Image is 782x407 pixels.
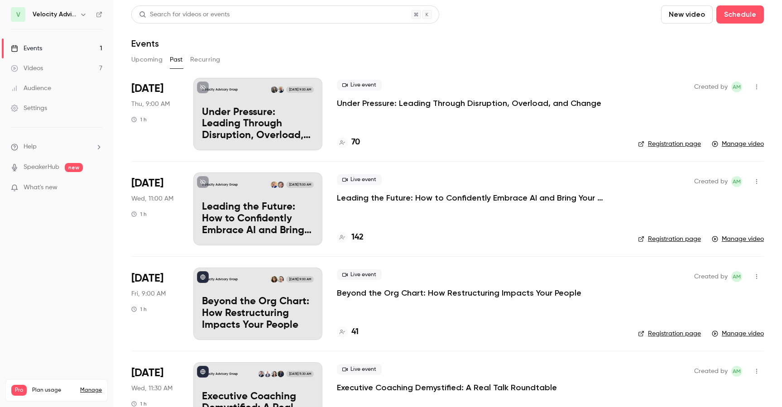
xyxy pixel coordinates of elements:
span: Created by [694,176,728,187]
span: Thu, 9:00 AM [131,100,170,109]
a: SpeakerHub [24,163,59,172]
img: Andy Glab [258,371,264,377]
span: Live event [337,174,382,185]
button: New video [661,5,713,24]
h1: Events [131,38,159,49]
a: Manage [80,387,102,394]
div: Aug 28 Thu, 9:00 AM (America/Denver) [131,78,179,150]
span: [DATE] 9:00 AM [286,86,313,93]
span: Fri, 9:00 AM [131,289,166,298]
span: [DATE] [131,176,163,191]
a: Velocity Advisory GroupDavid SchlosserDymon Lewis[DATE] 9:00 AMBeyond the Org Chart: How Restruct... [193,268,322,340]
a: 142 [337,231,364,244]
span: [DATE] [131,81,163,96]
p: Velocity Advisory Group [202,372,238,376]
a: Executive Coaching Demystified: A Real Talk Roundtable [337,382,557,393]
span: Plan usage [32,387,75,394]
span: new [65,163,83,172]
span: Pro [11,385,27,396]
a: Registration page [638,139,701,148]
span: [DATE] [131,366,163,380]
span: Help [24,142,37,152]
p: Velocity Advisory Group [202,87,238,92]
div: Events [11,44,42,53]
span: AM [733,81,741,92]
a: Beyond the Org Chart: How Restructuring Impacts Your People [337,287,581,298]
span: Live event [337,269,382,280]
img: Amanda Nichols [271,86,277,93]
span: [DATE] 9:00 AM [286,276,313,283]
p: Leading the Future: How to Confidently Embrace AI and Bring Your Team Along [202,201,314,236]
span: What's new [24,183,58,192]
h4: 70 [351,136,360,148]
h4: 142 [351,231,364,244]
span: Abbie Mood [731,176,742,187]
button: Recurring [190,53,221,67]
span: V [16,10,20,19]
a: 41 [337,326,359,338]
span: AM [733,366,741,377]
div: Aug 20 Wed, 11:00 AM (America/Denver) [131,172,179,245]
img: Dymon Lewis [271,276,277,283]
div: Audience [11,84,51,93]
button: Past [170,53,183,67]
a: Velocity Advisory GroupWes BoggsDan Silvert[DATE] 11:00 AMLeading the Future: How to Confidently ... [193,172,322,245]
a: Registration page [638,235,701,244]
div: 1 h [131,211,147,218]
div: 1 h [131,306,147,313]
a: Leading the Future: How to Confidently Embrace AI and Bring Your Team Along [337,192,609,203]
span: Abbie Mood [731,271,742,282]
p: Velocity Advisory Group [202,277,238,282]
p: Under Pressure: Leading Through Disruption, Overload, and Change [202,107,314,142]
span: Wed, 11:00 AM [131,194,173,203]
a: Under Pressure: Leading Through Disruption, Overload, and Change [337,98,601,109]
button: Schedule [716,5,764,24]
span: Wed, 11:30 AM [131,384,173,393]
a: Manage video [712,235,764,244]
span: AM [733,176,741,187]
img: Bob Weinhold [264,371,271,377]
img: Dan Silvert [271,182,277,188]
img: Tricia Seitz [271,371,277,377]
img: Christian Nielson [278,86,284,93]
span: Abbie Mood [731,81,742,92]
img: Dr. James Smith, Jr. [278,371,284,377]
p: Velocity Advisory Group [202,182,238,187]
button: Upcoming [131,53,163,67]
span: Created by [694,81,728,92]
a: Manage video [712,329,764,338]
img: David Schlosser [278,276,284,283]
img: Wes Boggs [278,182,284,188]
span: Created by [694,366,728,377]
span: Created by [694,271,728,282]
iframe: Noticeable Trigger [91,184,102,192]
div: 1 h [131,116,147,123]
div: Videos [11,64,43,73]
a: Velocity Advisory GroupChristian NielsonAmanda Nichols[DATE] 9:00 AMUnder Pressure: Leading Throu... [193,78,322,150]
a: 70 [337,136,360,148]
h4: 41 [351,326,359,338]
span: AM [733,271,741,282]
div: Jun 27 Fri, 9:00 AM (America/Denver) [131,268,179,340]
div: Search for videos or events [139,10,230,19]
a: Registration page [638,329,701,338]
a: Manage video [712,139,764,148]
p: Beyond the Org Chart: How Restructuring Impacts Your People [202,296,314,331]
h6: Velocity Advisory Group [33,10,76,19]
div: Settings [11,104,47,113]
span: [DATE] 11:00 AM [286,182,313,188]
span: Live event [337,364,382,375]
li: help-dropdown-opener [11,142,102,152]
span: Abbie Mood [731,366,742,377]
span: [DATE] 11:30 AM [286,371,313,377]
span: Live event [337,80,382,91]
span: [DATE] [131,271,163,286]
